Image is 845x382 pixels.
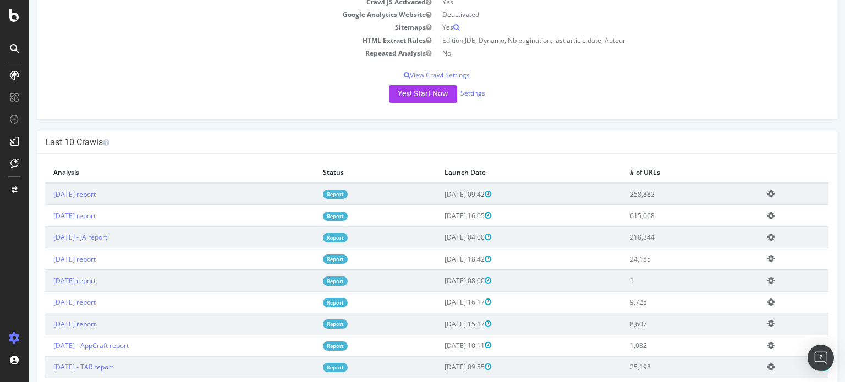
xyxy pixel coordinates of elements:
td: Deactivated [408,8,800,21]
span: [DATE] 16:05 [416,211,463,220]
a: [DATE] report [25,276,67,285]
a: Report [294,233,319,242]
a: Report [294,319,319,329]
h4: Last 10 Crawls [17,137,800,148]
span: [DATE] 08:00 [416,276,463,285]
td: 218,344 [593,226,731,248]
a: Settings [432,88,457,98]
td: 25,198 [593,356,731,378]
td: 615,068 [593,205,731,226]
th: # of URLs [593,162,731,183]
a: [DATE] - TAR report [25,362,85,372]
span: [DATE] 16:17 [416,297,463,307]
span: [DATE] 15:17 [416,319,463,329]
span: [DATE] 10:11 [416,341,463,350]
span: [DATE] 18:42 [416,254,463,264]
a: [DATE] report [25,254,67,264]
td: 9,725 [593,291,731,313]
td: Sitemaps [17,21,408,34]
td: 1,082 [593,335,731,356]
td: Google Analytics Website [17,8,408,21]
a: Report [294,276,319,286]
td: No [408,47,800,59]
a: [DATE] report [25,297,67,307]
span: [DATE] 09:55 [416,362,463,372]
button: Yes! Start Now [360,85,429,103]
td: 8,607 [593,313,731,335]
a: [DATE] report [25,190,67,199]
td: 24,185 [593,248,731,270]
p: View Crawl Settings [17,70,800,80]
a: [DATE] report [25,319,67,329]
td: 1 [593,270,731,291]
span: [DATE] 09:42 [416,190,463,199]
span: [DATE] 04:00 [416,232,463,242]
a: [DATE] - JA report [25,232,79,242]
td: Edition JDE, Dynamo, Nb pagination, last article date, Auteur [408,34,800,47]
a: [DATE] report [25,211,67,220]
a: [DATE] - AppCraft report [25,341,100,350]
a: Report [294,212,319,221]
a: Report [294,341,319,351]
td: 258,882 [593,183,731,205]
td: Repeated Analysis [17,47,408,59]
th: Launch Date [408,162,594,183]
th: Status [286,162,407,183]
div: Open Intercom Messenger [808,345,834,371]
a: Report [294,363,319,372]
a: Report [294,298,319,307]
td: Yes [408,21,800,34]
td: HTML Extract Rules [17,34,408,47]
a: Report [294,190,319,199]
a: Report [294,254,319,264]
th: Analysis [17,162,286,183]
